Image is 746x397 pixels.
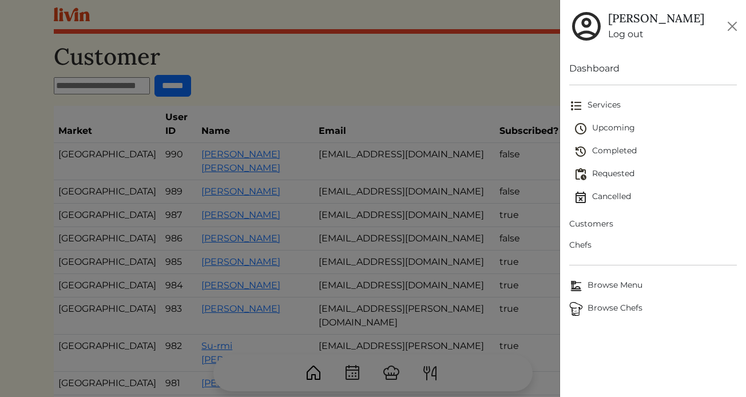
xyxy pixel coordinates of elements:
a: Log out [608,27,704,41]
a: Services [569,94,737,117]
a: Completed [574,140,737,163]
a: Requested [574,163,737,186]
img: format_list_bulleted-ebc7f0161ee23162107b508e562e81cd567eeab2455044221954b09d19068e74.svg [569,99,583,113]
img: Browse Menu [569,279,583,293]
span: Browse Menu [569,279,737,293]
img: event_cancelled-67e280bd0a9e072c26133efab016668ee6d7272ad66fa3c7eb58af48b074a3a4.svg [574,190,588,204]
a: Customers [569,213,737,235]
img: schedule-fa401ccd6b27cf58db24c3bb5584b27dcd8bd24ae666a918e1c6b4ae8c451a22.svg [574,122,588,136]
span: Cancelled [574,190,737,204]
span: Requested [574,168,737,181]
span: Upcoming [574,122,737,136]
img: Browse Chefs [569,302,583,316]
img: user_account-e6e16d2ec92f44fc35f99ef0dc9cddf60790bfa021a6ecb1c896eb5d2907b31c.svg [569,9,604,43]
img: pending_actions-fd19ce2ea80609cc4d7bbea353f93e2f363e46d0f816104e4e0650fdd7f915cf.svg [574,168,588,181]
span: Chefs [569,239,737,251]
span: Completed [574,145,737,158]
button: Close [723,17,741,35]
h5: [PERSON_NAME] [608,11,704,25]
span: Browse Chefs [569,302,737,316]
a: ChefsBrowse Chefs [569,297,737,320]
a: Browse MenuBrowse Menu [569,275,737,297]
a: Dashboard [569,62,737,76]
a: Upcoming [574,117,737,140]
img: history-2b446bceb7e0f53b931186bf4c1776ac458fe31ad3b688388ec82af02103cd45.svg [574,145,588,158]
a: Chefs [569,235,737,256]
span: Customers [569,218,737,230]
span: Services [569,99,737,113]
a: Cancelled [574,186,737,209]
